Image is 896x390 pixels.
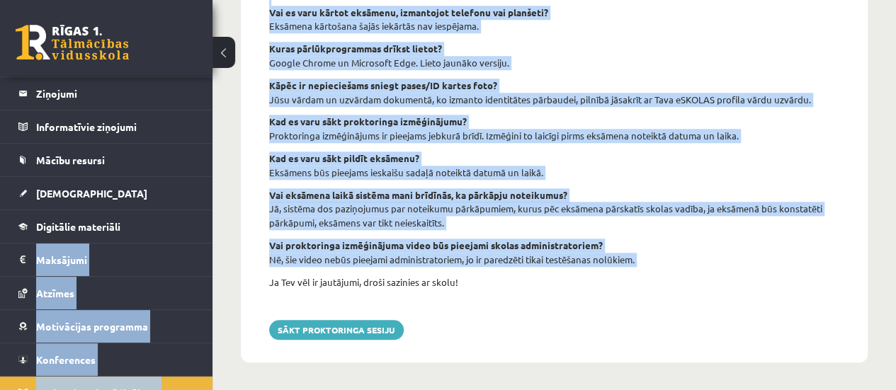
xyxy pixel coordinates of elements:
[16,25,129,60] a: Rīgas 1. Tālmācības vidusskola
[269,115,467,127] strong: Kad es varu sākt proktoringa izmēģinājumu?
[18,144,195,176] a: Mācību resursi
[269,202,839,230] p: Jā, sistēma dos paziņojumus par noteikumu pārkāpumiem, kurus pēc eksāmena pārskatīs skolas vadība...
[36,187,147,200] span: [DEMOGRAPHIC_DATA]
[18,210,195,243] a: Digitālie materiāli
[18,343,195,376] a: Konferences
[18,177,195,210] a: [DEMOGRAPHIC_DATA]
[36,77,195,110] legend: Ziņojumi
[18,310,195,343] a: Motivācijas programma
[269,239,603,251] strong: Vai proktoringa izmēģinājuma video būs pieejami skolas administratoriem?
[18,277,195,309] a: Atzīmes
[269,19,839,33] p: Eksāmena kārtošana šajās iekārtās nav iespējama.
[36,353,96,366] span: Konferences
[269,189,567,201] strong: Vai eksāmena laikā sistēma mani brīdīnās, ka pārkāpju noteikumus?
[269,275,839,289] p: Ja Tev vēl ir jautājumi, droši sazinies ar skolu!
[36,220,120,233] span: Digitālie materiāli
[269,253,839,267] p: Nē, šie video nebūs pieejami administratoriem, jo ir paredzēti tikai testēšanas nolūkiem.
[269,166,839,180] p: Eksāmens būs pieejams ieskaišu sadaļā noteiktā datumā un laikā.
[36,287,74,299] span: Atzīmes
[18,77,195,110] a: Ziņojumi
[269,320,404,340] button: Sākt proktoringa sesiju
[18,243,195,276] a: Maksājumi
[36,320,148,333] span: Motivācijas programma
[36,110,195,143] legend: Informatīvie ziņojumi
[269,152,419,164] strong: Kad es varu sākt pildīt eksāmenu?
[269,6,548,18] strong: Vai es varu kārtot eksāmenu, izmantojot telefonu vai planšeti?
[269,93,839,107] p: Jūsu vārdam un uzvārdam dokumentā, ko izmanto identitātes pārbaudei, pilnībā jāsakrīt ar Tava eSK...
[269,56,839,70] p: Google Chrome un Microsoft Edge. Lieto jaunāko versiju.
[36,154,105,166] span: Mācību resursi
[269,129,839,143] p: Proktoringa izmēģinājums ir pieejams jebkurā brīdī. Izmēģini to laicīgi pirms eksāmena noteiktā d...
[36,243,195,276] legend: Maksājumi
[18,110,195,143] a: Informatīvie ziņojumi
[269,79,497,91] strong: Kāpēc ir nepieciešams sniegt pases/ID kartes foto?
[269,42,442,55] strong: Kuras pārlūkprogrammas drīkst lietot?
